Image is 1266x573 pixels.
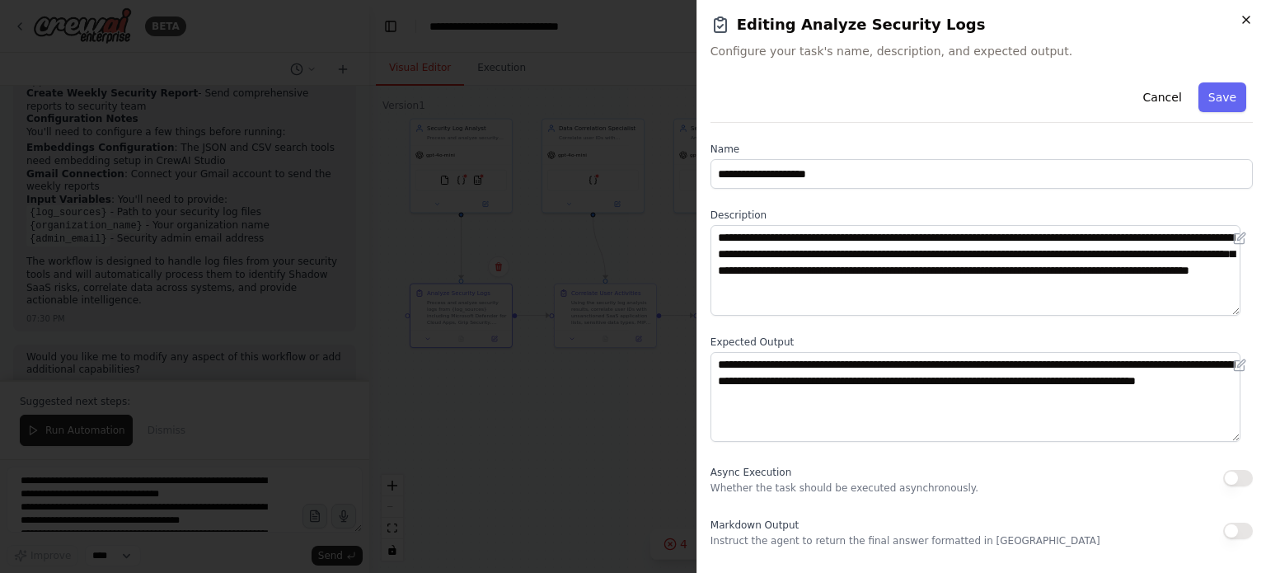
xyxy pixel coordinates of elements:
[710,209,1253,222] label: Description
[710,534,1100,547] p: Instruct the agent to return the final answer formatted in [GEOGRAPHIC_DATA]
[1230,355,1250,375] button: Open in editor
[710,467,791,478] span: Async Execution
[710,336,1253,349] label: Expected Output
[710,143,1253,156] label: Name
[1198,82,1246,112] button: Save
[710,43,1253,59] span: Configure your task's name, description, and expected output.
[710,13,1253,36] h2: Editing Analyze Security Logs
[710,481,978,495] p: Whether the task should be executed asynchronously.
[1132,82,1191,112] button: Cancel
[710,519,799,531] span: Markdown Output
[1230,228,1250,248] button: Open in editor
